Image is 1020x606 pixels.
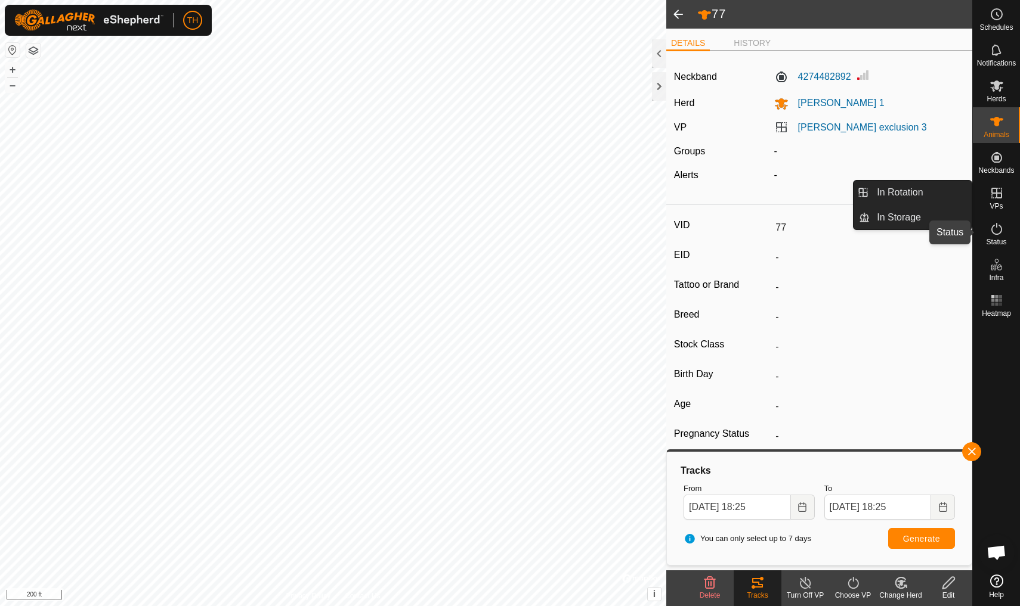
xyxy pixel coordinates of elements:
label: 4274482892 [774,70,851,84]
a: Privacy Policy [286,591,330,601]
span: Heatmap [982,310,1011,317]
div: Choose VP [829,590,877,601]
label: EID [674,247,771,263]
div: Tracks [734,590,781,601]
li: DETAILS [666,37,710,51]
span: In Storage [877,210,921,225]
span: In Rotation [877,185,923,200]
a: [PERSON_NAME] exclusion 3 [798,122,927,132]
a: Help [973,570,1020,603]
a: In Storage [870,206,972,229]
h2: 77 [697,7,972,22]
label: Groups [674,146,705,156]
a: In Rotation [870,181,972,204]
span: Delete [700,591,721,599]
li: HISTORY [729,37,775,49]
label: Neckband [674,70,717,84]
span: You can only select up to 7 days [684,533,811,545]
button: Generate [888,528,955,549]
button: Choose Date [791,495,815,520]
label: To [824,483,956,495]
div: Turn Off VP [781,590,829,601]
span: Neckbands [978,167,1014,174]
span: Help [989,591,1004,598]
a: Contact Us [345,591,380,601]
div: - [769,168,970,182]
span: Herds [987,95,1006,102]
span: VPs [990,203,1003,210]
label: VID [674,217,771,233]
label: Pregnancy Status [674,426,771,442]
label: Herd [674,98,695,108]
label: Alerts [674,170,698,180]
label: Age [674,396,771,412]
label: Stock Class [674,337,771,352]
img: Signal strength [856,68,870,82]
div: Open chat [979,534,1015,570]
li: In Storage [854,206,972,229]
div: Change Herd [877,590,925,601]
button: Reset Map [5,43,20,57]
label: From [684,483,815,495]
button: i [648,588,661,601]
button: + [5,63,20,77]
img: Gallagher Logo [14,10,163,31]
span: Infra [989,274,1003,281]
label: Tattoo or Brand [674,277,771,293]
div: Tracks [679,464,960,478]
span: Notifications [977,60,1016,67]
div: Edit [925,590,972,601]
label: Birth Day [674,366,771,382]
span: Generate [903,534,940,543]
button: – [5,78,20,92]
span: TH [187,14,199,27]
button: Map Layers [26,43,41,58]
label: Breed [674,307,771,322]
span: Status [986,238,1006,245]
button: Choose Date [931,495,955,520]
span: Animals [984,131,1009,138]
span: [PERSON_NAME] 1 [789,98,885,108]
div: - [769,144,970,159]
span: i [653,589,656,599]
li: In Rotation [854,181,972,204]
span: Schedules [979,24,1013,31]
label: VP [674,122,687,132]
